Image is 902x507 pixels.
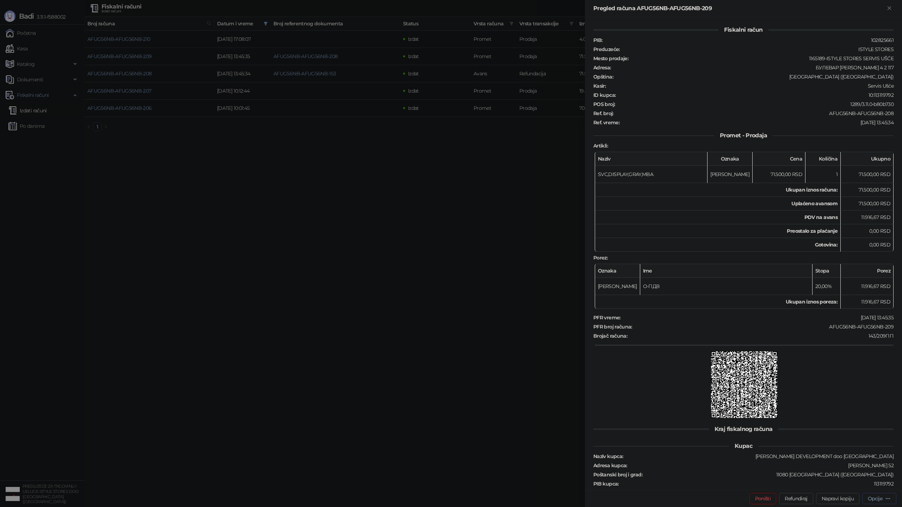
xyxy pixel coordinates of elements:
div: ISTYLE STORES [620,46,894,52]
td: [PERSON_NAME] [708,166,753,183]
button: Zatvori [885,4,894,13]
strong: Porez : [593,255,607,261]
span: Napravi kopiju [822,495,854,502]
td: 0,00 RSD [841,224,894,238]
td: 71.500,00 RSD [841,183,894,197]
button: Poništi [749,493,777,504]
th: Porez [841,264,894,278]
strong: Gotovina : [815,242,838,248]
div: [PERSON_NAME] 52 [628,462,894,469]
span: Fiskalni račun [718,26,768,33]
button: Napravi kopiju [816,493,859,504]
strong: Ref. vreme : [593,119,619,126]
span: Kraj fiskalnog računa [709,426,778,432]
div: 1165189-ISTYLE STORES SERVIS UŠĆE [629,55,894,62]
th: Ukupno [841,152,894,166]
strong: Preostalo za plaćanje [787,228,838,234]
td: 1 [805,166,841,183]
div: Servis Ušće [606,83,894,89]
th: Oznaka [708,152,753,166]
img: QR kod [711,351,778,418]
strong: Naziv kupca : [593,453,623,459]
strong: PFR broj računa : [593,324,632,330]
td: 11.916,67 RSD [841,295,894,309]
strong: Ukupan iznos računa : [786,187,838,193]
th: Količina [805,152,841,166]
td: 71.500,00 RSD [841,197,894,211]
strong: Artikli : [593,143,608,149]
td: 71.500,00 RSD [841,166,894,183]
td: [PERSON_NAME] [595,278,640,295]
div: Pregled računa AFUG56NB-AFUG56NB-209 [593,4,885,13]
strong: PDV na avans [804,214,838,220]
div: 143/209ПП [628,333,894,339]
strong: Kasir : [593,83,606,89]
th: Stopa [813,264,841,278]
span: Promet - Prodaja [714,132,773,139]
span: Kupac [729,443,758,449]
strong: Matični broj : [593,490,622,496]
div: 21805955 [623,490,894,496]
td: 71.500,00 RSD [753,166,805,183]
div: AFUG56NB-AFUG56NB-209 [633,324,894,330]
div: 11080 [GEOGRAPHIC_DATA] ([GEOGRAPHIC_DATA]) [643,471,894,478]
strong: Ukupan iznos poreza: [786,299,838,305]
div: 10:113119792 [616,92,894,98]
strong: Ref. broj : [593,110,613,117]
button: Opcije [862,493,896,504]
strong: PFR vreme : [593,314,620,321]
strong: Brojač računa : [593,333,627,339]
strong: ID kupca : [593,92,616,98]
strong: Mesto prodaje : [593,55,628,62]
strong: Preduzeće : [593,46,620,52]
td: 11.916,67 RSD [841,211,894,224]
td: О-ПДВ [640,278,813,295]
div: [DATE] 13:45:35 [621,314,894,321]
strong: Adresa : [593,64,611,71]
strong: Adresa kupca : [593,462,627,469]
div: [PERSON_NAME] DEVELOPMENT doo [GEOGRAPHIC_DATA] [624,453,894,459]
div: [GEOGRAPHIC_DATA] ([GEOGRAPHIC_DATA]) [614,74,894,80]
strong: POS broj : [593,101,615,107]
div: 113119792 [619,481,894,487]
div: 1289/3.11.0-b80b730 [616,101,894,107]
button: Refundiraj [779,493,813,504]
td: 20,00% [813,278,841,295]
strong: PIB : [593,37,602,43]
td: 0,00 RSD [841,238,894,252]
strong: Poštanski broj i grad : [593,471,642,478]
strong: Opština : [593,74,613,80]
th: Oznaka [595,264,640,278]
strong: Uplaćeno avansom [791,200,838,207]
td: SVC,DISPLAY,GRAY,MBA [595,166,708,183]
div: 102825661 [603,37,894,43]
td: 11.916,67 RSD [841,278,894,295]
div: AFUG56NB-AFUG56NB-208 [614,110,894,117]
th: Cena [753,152,805,166]
div: [DATE] 13:45:34 [620,119,894,126]
div: БУЛЕВАР [PERSON_NAME] 4 2 117 [612,64,894,71]
th: Ime [640,264,813,278]
strong: PIB kupca : [593,481,619,487]
th: Naziv [595,152,708,166]
div: Opcije [868,495,882,502]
